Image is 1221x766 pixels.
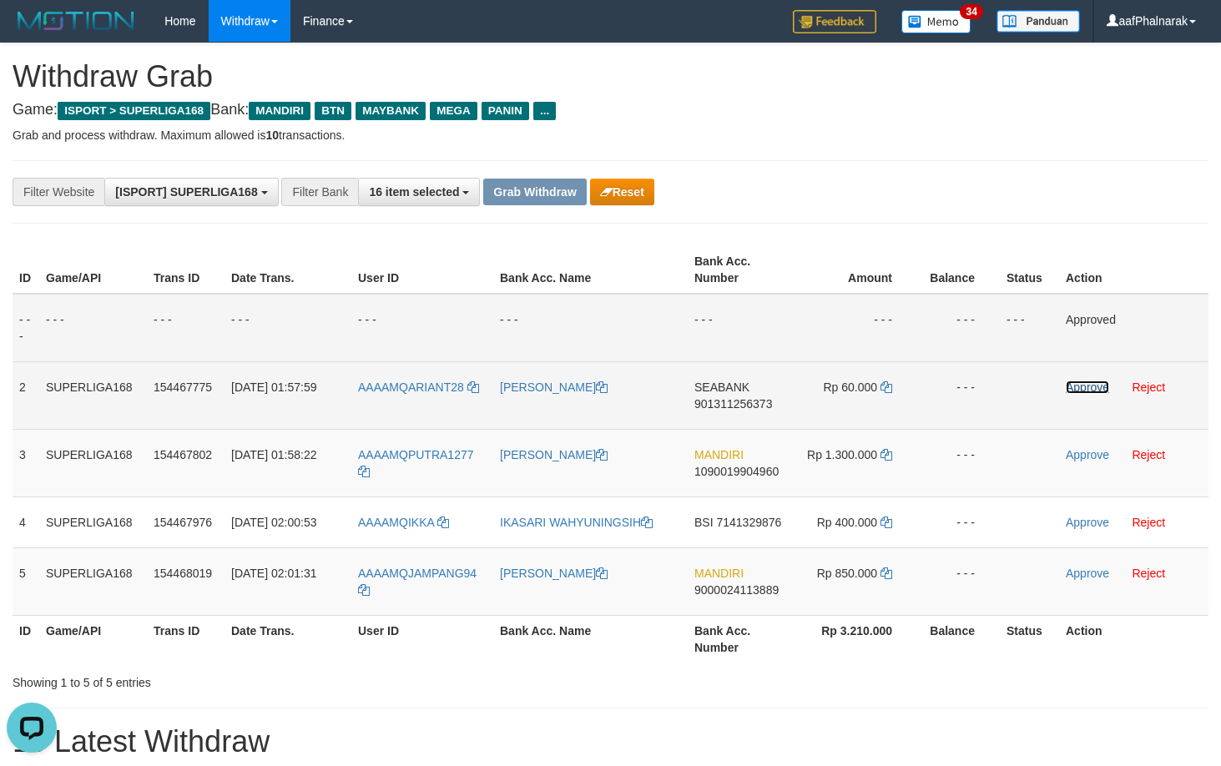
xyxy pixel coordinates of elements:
span: 154467802 [154,448,212,461]
td: SUPERLIGA168 [39,547,147,615]
span: Rp 400.000 [817,516,877,529]
th: Bank Acc. Number [688,246,793,294]
th: Game/API [39,615,147,663]
th: ID [13,246,39,294]
th: ID [13,615,39,663]
th: Trans ID [147,615,225,663]
div: Filter Website [13,178,104,206]
span: Copy 1090019904960 to clipboard [694,465,779,478]
span: Rp 1.300.000 [807,448,877,461]
button: Grab Withdraw [483,179,586,205]
span: Rp 850.000 [817,567,877,580]
th: Balance [917,246,1000,294]
a: AAAAMQJAMPANG94 [358,567,477,597]
img: Button%20Memo.svg [901,10,971,33]
th: Amount [793,246,917,294]
a: [PERSON_NAME] [500,448,608,461]
td: - - - [13,294,39,362]
td: 3 [13,429,39,496]
a: Copy 60000 to clipboard [880,380,892,394]
span: Rp 60.000 [824,380,878,394]
span: Copy 9000024113889 to clipboard [694,583,779,597]
a: Approve [1066,448,1109,461]
td: - - - [917,361,1000,429]
button: [ISPORT] SUPERLIGA168 [104,178,278,206]
td: - - - [917,429,1000,496]
td: - - - [147,294,225,362]
td: - - - [688,294,793,362]
th: Date Trans. [225,615,351,663]
button: 16 item selected [358,178,480,206]
span: [DATE] 02:00:53 [231,516,316,529]
td: SUPERLIGA168 [39,496,147,547]
span: ISPORT > SUPERLIGA168 [58,102,210,120]
span: [DATE] 02:01:31 [231,567,316,580]
span: Copy 901311256373 to clipboard [694,397,772,411]
td: - - - [917,294,1000,362]
a: Reject [1132,448,1165,461]
h1: Withdraw Grab [13,60,1208,93]
span: 34 [960,4,982,19]
div: Showing 1 to 5 of 5 entries [13,668,497,691]
a: Copy 400000 to clipboard [880,516,892,529]
span: MANDIRI [694,567,744,580]
img: Feedback.jpg [793,10,876,33]
div: Filter Bank [281,178,358,206]
span: PANIN [482,102,529,120]
img: panduan.png [996,10,1080,33]
td: - - - [1000,294,1059,362]
strong: 10 [265,129,279,142]
th: Balance [917,615,1000,663]
span: ... [533,102,556,120]
span: MEGA [430,102,477,120]
a: IKASARI WAHYUNINGSIH [500,516,653,529]
th: Status [1000,615,1059,663]
td: SUPERLIGA168 [39,361,147,429]
th: Bank Acc. Number [688,615,793,663]
a: [PERSON_NAME] [500,567,608,580]
span: 16 item selected [369,185,459,199]
p: Grab and process withdraw. Maximum allowed is transactions. [13,127,1208,144]
a: Reject [1132,567,1165,580]
a: AAAAMQIKKA [358,516,449,529]
span: MANDIRI [249,102,310,120]
a: Approve [1066,380,1109,394]
span: [DATE] 01:57:59 [231,380,316,394]
h1: 15 Latest Withdraw [13,725,1208,758]
th: Date Trans. [225,246,351,294]
span: [ISPORT] SUPERLIGA168 [115,185,257,199]
td: - - - [493,294,688,362]
td: - - - [351,294,493,362]
a: Copy 850000 to clipboard [880,567,892,580]
span: 154467976 [154,516,212,529]
td: Approved [1059,294,1208,362]
a: Reject [1132,380,1165,394]
span: MANDIRI [694,448,744,461]
span: AAAAMQJAMPANG94 [358,567,477,580]
a: Copy 1300000 to clipboard [880,448,892,461]
span: AAAAMQPUTRA1277 [358,448,474,461]
th: Status [1000,246,1059,294]
th: Bank Acc. Name [493,246,688,294]
span: 154467775 [154,380,212,394]
a: Approve [1066,567,1109,580]
span: AAAAMQARIANT28 [358,380,464,394]
td: - - - [917,496,1000,547]
a: Reject [1132,516,1165,529]
a: AAAAMQPUTRA1277 [358,448,474,478]
a: [PERSON_NAME] [500,380,608,394]
img: MOTION_logo.png [13,8,139,33]
td: - - - [793,294,917,362]
td: 4 [13,496,39,547]
td: 2 [13,361,39,429]
td: 5 [13,547,39,615]
th: Trans ID [147,246,225,294]
h4: Game: Bank: [13,102,1208,118]
th: Bank Acc. Name [493,615,688,663]
a: Approve [1066,516,1109,529]
span: [DATE] 01:58:22 [231,448,316,461]
th: Action [1059,615,1208,663]
td: - - - [39,294,147,362]
button: Reset [590,179,654,205]
a: AAAAMQARIANT28 [358,380,479,394]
